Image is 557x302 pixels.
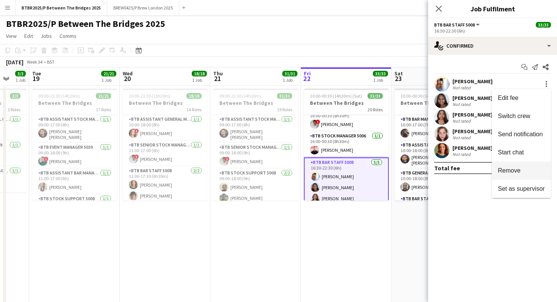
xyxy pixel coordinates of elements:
span: Switch crew [498,113,530,119]
button: Remove [492,162,551,180]
span: Remove [498,167,521,174]
button: Send notification [492,125,551,143]
button: Start chat [492,143,551,162]
button: Switch crew [492,107,551,125]
span: Send notification [498,131,543,137]
button: Edit fee [492,89,551,107]
span: Edit fee [498,95,518,101]
span: Set as supervisor [498,185,545,192]
button: Set as supervisor [492,180,551,198]
span: Start chat [498,149,524,156]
